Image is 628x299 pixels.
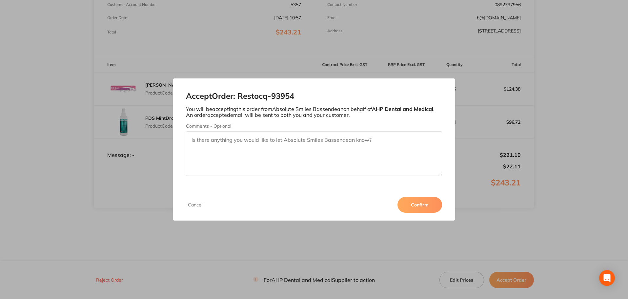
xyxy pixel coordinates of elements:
label: Comments - Optional [186,123,442,129]
div: Open Intercom Messenger [599,270,615,286]
p: You will be accepting this order from Absolute Smiles Bassendean on behalf of . An order accepted... [186,106,442,118]
button: Confirm [397,197,442,213]
b: AHP Dental and Medical [372,106,433,112]
h2: Accept Order: Restocq- 93954 [186,92,442,101]
button: Cancel [186,202,204,208]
